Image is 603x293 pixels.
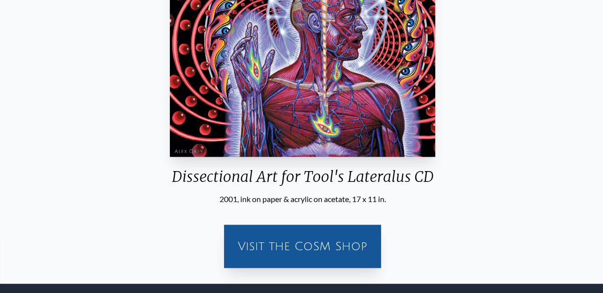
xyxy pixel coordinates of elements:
div: 2001, ink on paper & acrylic on acetate, 17 x 11 in. [164,193,442,205]
a: Visit the CoSM Shop [230,231,375,262]
div: Dissectional Art for Tool's Lateralus CD [164,168,442,193]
